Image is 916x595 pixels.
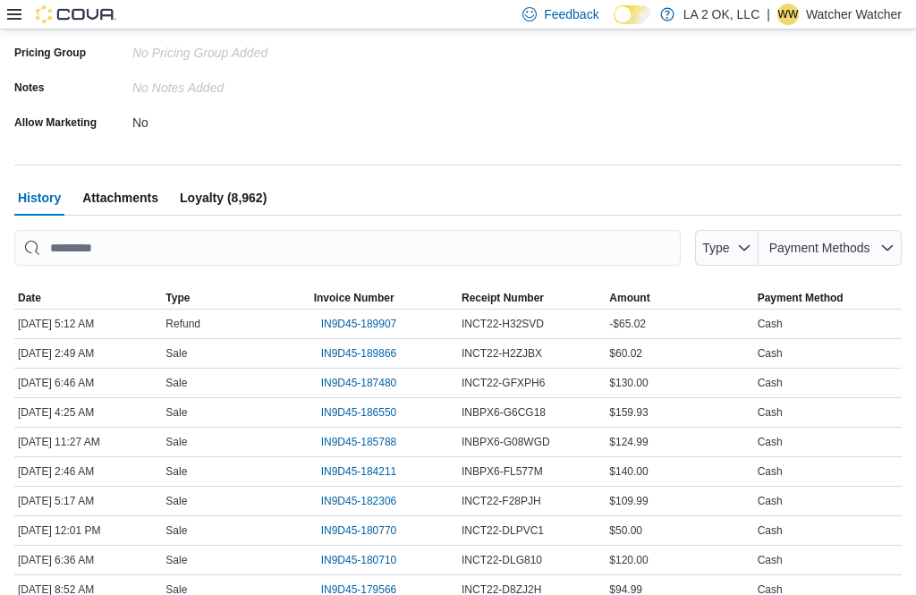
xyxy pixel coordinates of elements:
[606,287,753,309] button: Amount
[132,73,372,95] div: No Notes added
[606,402,753,423] div: $159.93
[18,376,94,390] span: [DATE] 6:46 AM
[165,435,187,449] span: Sale
[777,4,799,25] div: Watcher Watcher
[462,317,544,331] span: INCT22-H32SVD
[165,376,187,390] span: Sale
[606,372,753,394] div: $130.00
[609,291,649,305] span: Amount
[14,46,86,60] label: Pricing Group
[321,435,397,449] span: IN9D45-185788
[132,108,372,130] div: No
[18,180,61,216] span: History
[758,346,783,361] span: Cash
[314,431,404,453] button: IN9D45-185788
[462,523,544,538] span: INCT22-DLPVC1
[758,494,783,508] span: Cash
[18,346,94,361] span: [DATE] 2:49 AM
[606,490,753,512] div: $109.99
[132,38,372,60] div: No Pricing Group Added
[606,461,753,482] div: $140.00
[462,376,545,390] span: INCT22-GFXPH6
[314,291,394,305] span: Invoice Number
[759,230,902,266] button: Payment Methods
[544,5,598,23] span: Feedback
[321,464,397,479] span: IN9D45-184211
[806,4,902,25] p: Watcher Watcher
[165,317,200,331] span: Refund
[606,431,753,453] div: $124.99
[18,405,94,420] span: [DATE] 4:25 AM
[36,5,116,23] img: Cova
[18,435,100,449] span: [DATE] 11:27 AM
[165,291,190,305] span: Type
[162,287,310,309] button: Type
[614,24,615,25] span: Dark Mode
[18,291,41,305] span: Date
[614,5,651,24] input: Dark Mode
[321,317,397,331] span: IN9D45-189907
[314,402,404,423] button: IN9D45-186550
[314,313,404,335] button: IN9D45-189907
[321,346,397,361] span: IN9D45-189866
[462,405,546,420] span: INBPX6-G6CG18
[18,494,94,508] span: [DATE] 5:17 AM
[462,346,542,361] span: INCT22-H2ZJBX
[767,4,770,25] p: |
[82,180,158,216] span: Attachments
[683,4,760,25] p: LA 2 OK, LLC
[695,230,759,266] button: Type
[758,464,783,479] span: Cash
[165,464,187,479] span: Sale
[462,494,541,508] span: INCT22-F28PJH
[165,346,187,361] span: Sale
[314,549,404,571] button: IN9D45-180710
[321,523,397,538] span: IN9D45-180770
[758,291,844,305] span: Payment Method
[165,553,187,567] span: Sale
[758,376,783,390] span: Cash
[778,4,799,25] span: WW
[314,490,404,512] button: IN9D45-182306
[18,317,94,331] span: [DATE] 5:12 AM
[18,553,94,567] span: [DATE] 6:36 AM
[314,343,404,364] button: IN9D45-189866
[758,523,783,538] span: Cash
[702,241,729,255] span: Type
[321,494,397,508] span: IN9D45-182306
[606,549,753,571] div: $120.00
[314,372,404,394] button: IN9D45-187480
[606,520,753,541] div: $50.00
[606,343,753,364] div: $60.02
[18,523,100,538] span: [DATE] 12:01 PM
[165,405,187,420] span: Sale
[14,115,97,130] label: Allow Marketing
[321,553,397,567] span: IN9D45-180710
[14,287,162,309] button: Date
[758,553,783,567] span: Cash
[165,523,187,538] span: Sale
[14,230,681,266] input: This is a search bar. As you type, the results lower in the page will automatically filter.
[758,405,783,420] span: Cash
[458,287,606,309] button: Receipt Number
[758,435,783,449] span: Cash
[606,313,753,335] div: -$65.02
[462,291,544,305] span: Receipt Number
[18,464,94,479] span: [DATE] 2:46 AM
[769,241,870,255] span: Payment Methods
[462,553,542,567] span: INCT22-DLG810
[754,287,902,309] button: Payment Method
[180,180,267,216] span: Loyalty (8,962)
[310,287,458,309] button: Invoice Number
[321,376,397,390] span: IN9D45-187480
[314,520,404,541] button: IN9D45-180770
[321,405,397,420] span: IN9D45-186550
[314,461,404,482] button: IN9D45-184211
[462,435,550,449] span: INBPX6-G08WGD
[462,464,543,479] span: INBPX6-FL577M
[14,81,44,95] label: Notes
[758,317,783,331] span: Cash
[165,494,187,508] span: Sale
